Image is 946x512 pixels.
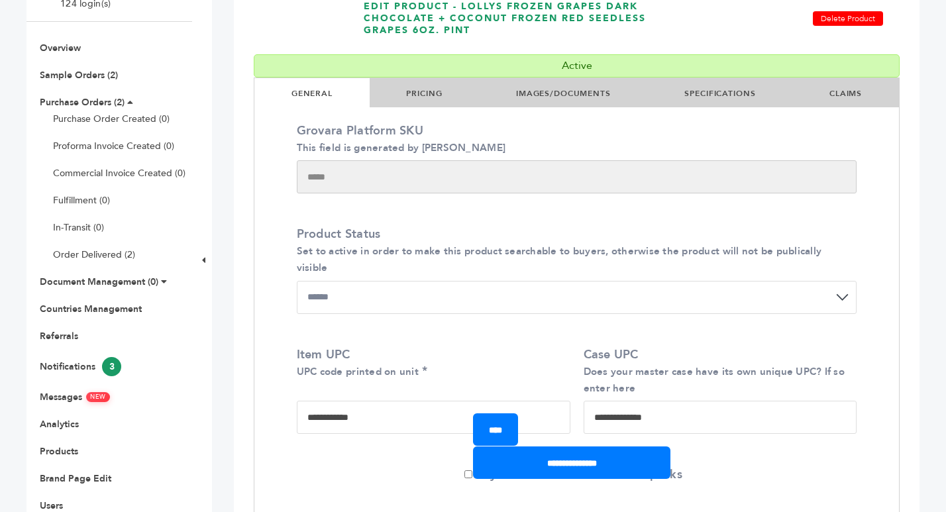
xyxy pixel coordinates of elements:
[813,11,883,26] a: Delete Product
[40,42,81,54] a: Overview
[53,248,135,261] a: Order Delivered (2)
[53,113,170,125] a: Purchase Order Created (0)
[40,276,158,288] a: Document Management (0)
[40,499,63,512] a: Users
[40,330,78,342] a: Referrals
[53,167,185,179] a: Commercial Invoice Created (0)
[102,357,121,376] span: 3
[40,445,78,458] a: Products
[40,69,118,81] a: Sample Orders (2)
[40,391,110,403] a: MessagesNEW
[86,392,110,402] span: NEW
[297,244,822,274] small: Set to active in order to make this product searchable to buyers, otherwise the product will not ...
[40,96,125,109] a: Purchase Orders (2)
[464,470,472,478] input: My master case contain inner packs
[40,360,121,373] a: Notifications3
[297,365,419,378] small: UPC code printed on unit
[40,418,79,431] a: Analytics
[584,365,845,395] small: Does your master case have its own unique UPC? If so enter here
[254,54,900,77] div: Active
[829,88,862,99] a: CLAIMS
[53,221,104,234] a: In-Transit (0)
[40,472,111,485] a: Brand Page Edit
[584,346,851,397] label: Case UPC
[684,88,755,99] a: SPECIFICATIONS
[464,466,682,483] label: My master case contain inner packs
[297,123,851,156] label: Grovara Platform SKU
[53,140,174,152] a: Proforma Invoice Created (0)
[297,226,851,276] label: Product Status
[53,194,110,207] a: Fulfillment (0)
[297,141,505,154] small: This field is generated by [PERSON_NAME]
[297,346,564,380] label: Item UPC
[406,88,442,99] a: PRICING
[40,303,142,315] a: Countries Management
[516,88,611,99] a: IMAGES/DOCUMENTS
[291,88,333,99] a: GENERAL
